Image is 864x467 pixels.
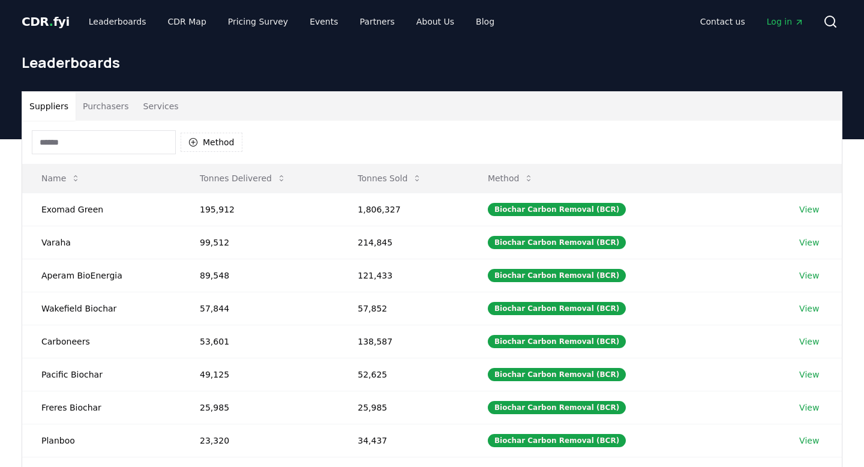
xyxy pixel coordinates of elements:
[22,13,70,30] a: CDR.fyi
[488,335,626,348] div: Biochar Carbon Removal (BCR)
[79,11,156,32] a: Leaderboards
[22,325,181,358] td: Carboneers
[22,424,181,457] td: Planboo
[22,53,842,72] h1: Leaderboards
[181,391,338,424] td: 25,985
[799,303,819,315] a: View
[22,14,70,29] span: CDR fyi
[350,11,404,32] a: Partners
[181,358,338,391] td: 49,125
[488,269,626,282] div: Biochar Carbon Removal (BCR)
[158,11,216,32] a: CDR Map
[181,424,338,457] td: 23,320
[691,11,755,32] a: Contact us
[79,11,504,32] nav: Main
[22,226,181,259] td: Varaha
[338,391,469,424] td: 25,985
[757,11,814,32] a: Log in
[22,391,181,424] td: Freres Biochar
[488,203,626,216] div: Biochar Carbon Removal (BCR)
[338,424,469,457] td: 34,437
[488,236,626,249] div: Biochar Carbon Removal (BCR)
[799,369,819,381] a: View
[22,259,181,292] td: Aperam BioEnergia
[799,336,819,348] a: View
[466,11,504,32] a: Blog
[22,292,181,325] td: Wakefield Biochar
[691,11,814,32] nav: Main
[338,358,469,391] td: 52,625
[478,166,544,190] button: Method
[22,92,76,121] button: Suppliers
[181,292,338,325] td: 57,844
[300,11,347,32] a: Events
[338,292,469,325] td: 57,852
[181,259,338,292] td: 89,548
[338,325,469,358] td: 138,587
[767,16,804,28] span: Log in
[799,435,819,447] a: View
[338,259,469,292] td: 121,433
[799,402,819,414] a: View
[32,166,90,190] button: Name
[181,133,242,152] button: Method
[338,193,469,226] td: 1,806,327
[22,193,181,226] td: Exomad Green
[338,226,469,259] td: 214,845
[488,302,626,315] div: Biochar Carbon Removal (BCR)
[181,193,338,226] td: 195,912
[181,226,338,259] td: 99,512
[488,434,626,447] div: Biochar Carbon Removal (BCR)
[799,237,819,249] a: View
[488,368,626,381] div: Biochar Carbon Removal (BCR)
[76,92,136,121] button: Purchasers
[190,166,296,190] button: Tonnes Delivered
[181,325,338,358] td: 53,601
[407,11,464,32] a: About Us
[22,358,181,391] td: Pacific Biochar
[218,11,298,32] a: Pricing Survey
[49,14,53,29] span: .
[799,270,819,282] a: View
[136,92,186,121] button: Services
[488,401,626,414] div: Biochar Carbon Removal (BCR)
[348,166,431,190] button: Tonnes Sold
[799,203,819,215] a: View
